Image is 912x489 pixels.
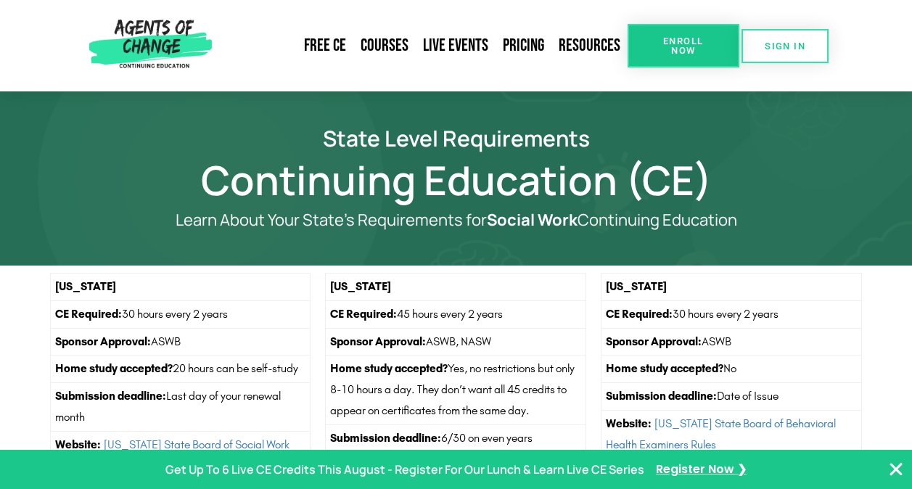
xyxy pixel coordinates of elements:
[628,24,739,67] a: Enroll Now
[551,29,628,62] a: Resources
[601,300,862,328] td: 30 hours every 2 years
[353,29,416,62] a: Courses
[416,29,496,62] a: Live Events
[606,389,717,403] strong: Submission deadline:
[601,383,862,411] td: Date of Issue
[55,279,116,293] strong: [US_STATE]
[326,328,586,356] td: ASWB, NASW
[55,437,101,451] strong: Website:
[330,431,441,445] strong: Submission deadline:
[606,307,673,321] strong: CE Required:
[326,356,586,424] td: Yes, no restrictions but only 8-10 hours a day. They don’t want all 45 credits to appear on certi...
[496,29,551,62] a: Pricing
[651,36,716,55] span: Enroll Now
[606,279,667,293] strong: [US_STATE]
[55,361,173,375] strong: Home study accepted?
[601,356,862,383] td: No
[326,300,586,328] td: 45 hours every 2 years
[741,29,829,63] a: SIGN IN
[165,459,644,480] p: Get Up To 6 Live CE Credits This August - Register For Our Lunch & Learn Live CE Series
[606,361,723,375] strong: Home study accepted?
[326,424,586,452] td: 6/30 on even years
[297,29,353,62] a: Free CE
[50,356,311,383] td: 20 hours can be self-study
[487,209,578,231] b: Social Work
[55,389,166,403] strong: Submission deadline:
[601,328,862,356] td: ASWB
[330,334,426,348] strong: Sponsor Approval:
[606,334,702,348] strong: Sponsor Approval:
[606,416,652,430] strong: Website:
[55,307,122,321] strong: CE Required:
[55,437,289,472] a: [US_STATE] State Board of Social Work Examiners Rules
[50,300,311,328] td: 30 hours every 2 years
[330,361,448,375] strong: Home study accepted?
[330,307,397,321] strong: CE Required:
[50,328,311,356] td: ASWB
[55,334,151,348] strong: Sponsor Approval:
[330,279,391,293] strong: [US_STATE]
[765,41,805,51] span: SIGN IN
[50,383,311,432] td: Last day of your renewal month
[43,128,870,149] h2: State Level Requirements
[43,163,870,197] h1: Continuing Education (CE)
[887,461,905,478] button: Close Banner
[101,211,812,229] p: Learn About Your State’s Requirements for Continuing Education
[218,29,628,62] nav: Menu
[606,416,836,451] a: [US_STATE] State Board of Behavioral Health Examiners Rules
[656,459,747,480] a: Register Now ❯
